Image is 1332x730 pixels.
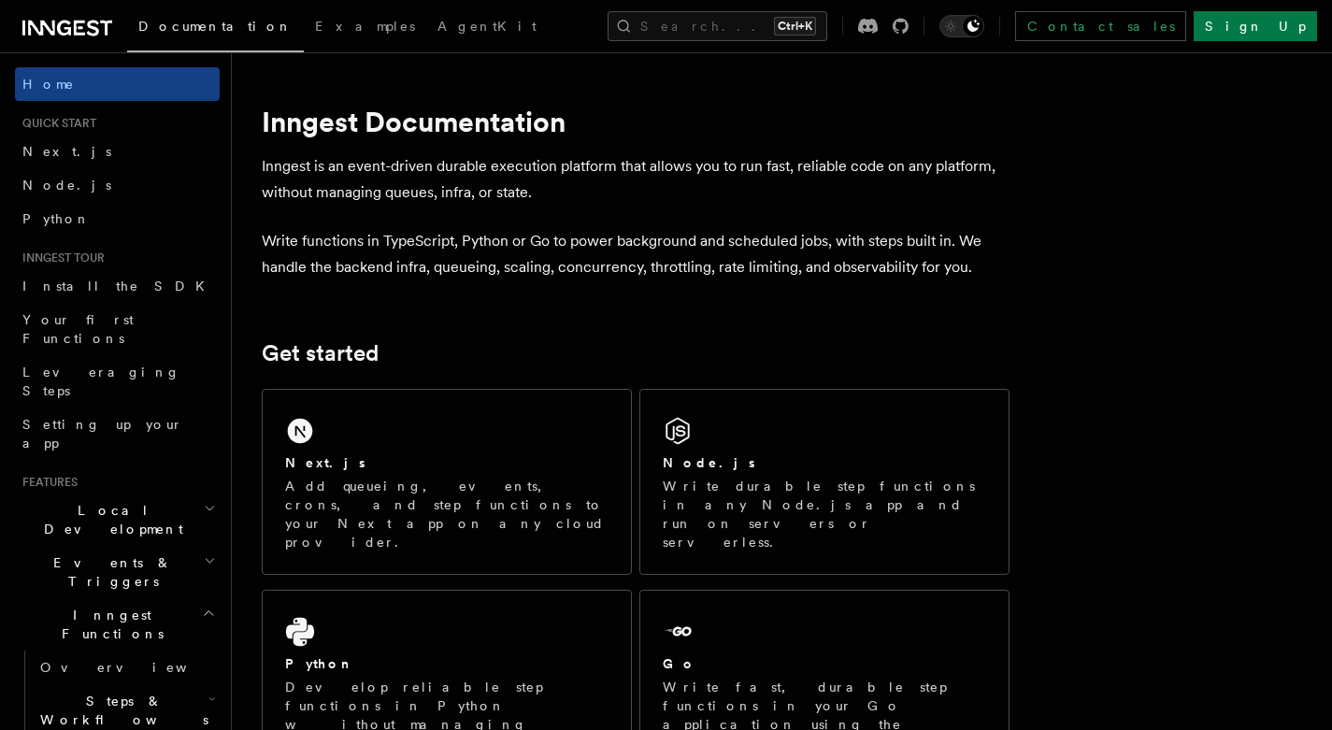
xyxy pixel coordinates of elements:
span: Node.js [22,178,111,193]
a: Home [15,67,220,101]
button: Local Development [15,494,220,546]
kbd: Ctrl+K [774,17,816,36]
p: Add queueing, events, crons, and step functions to your Next app on any cloud provider. [285,477,609,551]
span: Local Development [15,501,204,538]
h1: Inngest Documentation [262,105,1010,138]
p: Write durable step functions in any Node.js app and run on servers or serverless. [663,477,986,551]
span: Inngest tour [15,250,105,265]
span: Features [15,475,78,490]
a: Node.js [15,168,220,202]
p: Write functions in TypeScript, Python or Go to power background and scheduled jobs, with steps bu... [262,228,1010,280]
a: Python [15,202,220,236]
span: Install the SDK [22,279,216,293]
span: Steps & Workflows [33,692,208,729]
span: Overview [40,660,233,675]
span: Examples [315,19,415,34]
h2: Go [663,654,696,673]
h2: Python [285,654,354,673]
button: Inngest Functions [15,598,220,651]
span: Setting up your app [22,417,183,451]
a: Setting up your app [15,408,220,460]
span: AgentKit [437,19,537,34]
a: Install the SDK [15,269,220,303]
span: Events & Triggers [15,553,204,591]
a: Examples [304,6,426,50]
span: Quick start [15,116,96,131]
a: Leveraging Steps [15,355,220,408]
a: Overview [33,651,220,684]
h2: Node.js [663,453,755,472]
a: Documentation [127,6,304,52]
span: Your first Functions [22,312,134,346]
span: Documentation [138,19,293,34]
button: Search...Ctrl+K [608,11,827,41]
button: Toggle dark mode [939,15,984,37]
a: Next.jsAdd queueing, events, crons, and step functions to your Next app on any cloud provider. [262,389,632,575]
h2: Next.js [285,453,365,472]
a: Sign Up [1194,11,1317,41]
p: Inngest is an event-driven durable execution platform that allows you to run fast, reliable code ... [262,153,1010,206]
a: Your first Functions [15,303,220,355]
span: Python [22,211,91,226]
a: Get started [262,340,379,366]
span: Next.js [22,144,111,159]
span: Home [22,75,75,93]
a: AgentKit [426,6,548,50]
button: Events & Triggers [15,546,220,598]
span: Leveraging Steps [22,365,180,398]
a: Node.jsWrite durable step functions in any Node.js app and run on servers or serverless. [639,389,1010,575]
a: Contact sales [1015,11,1186,41]
a: Next.js [15,135,220,168]
span: Inngest Functions [15,606,202,643]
